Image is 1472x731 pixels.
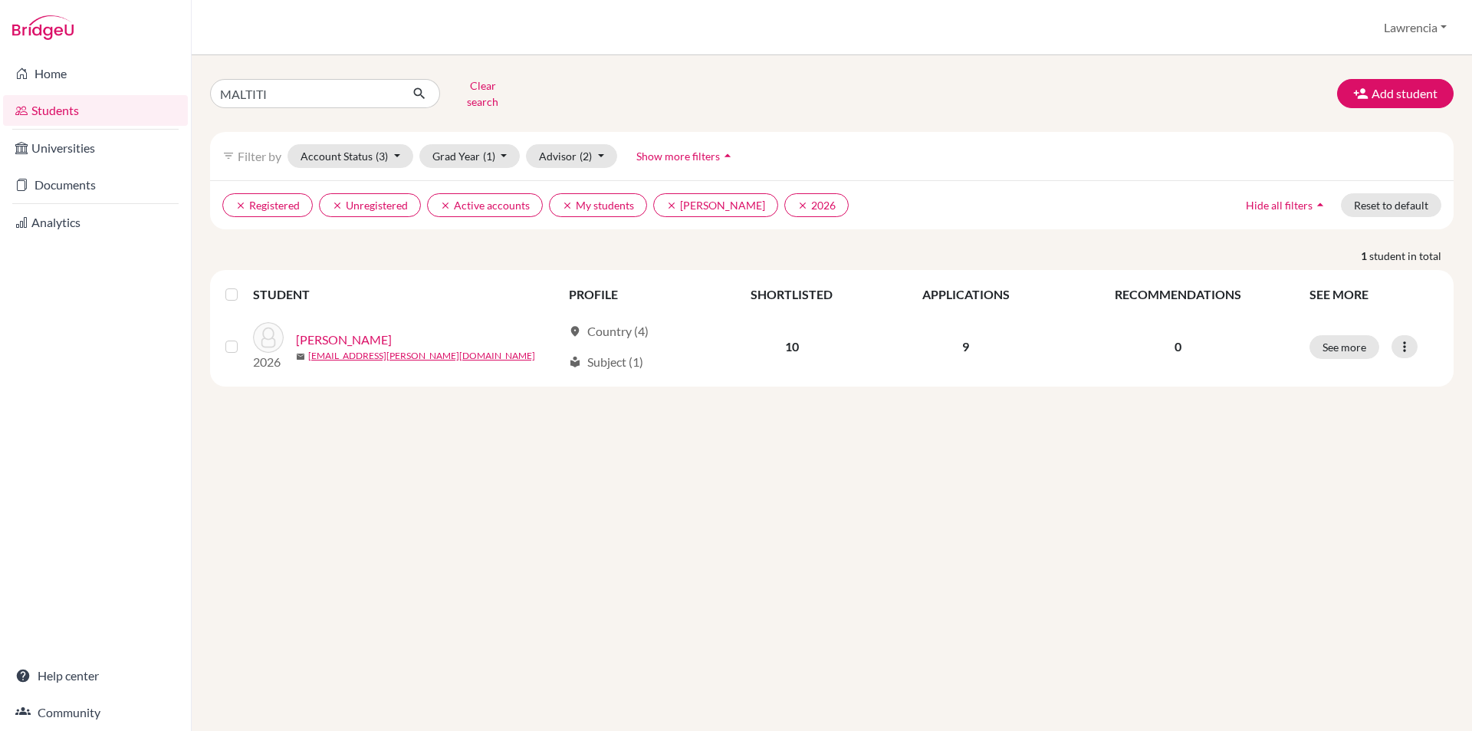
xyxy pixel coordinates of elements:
[287,144,413,168] button: Account Status(3)
[580,150,592,163] span: (2)
[3,58,188,89] a: Home
[427,193,543,217] button: clearActive accounts
[569,356,581,368] span: local_library
[296,352,305,361] span: mail
[1309,335,1379,359] button: See more
[1369,248,1454,264] span: student in total
[210,79,400,108] input: Find student by name...
[419,144,521,168] button: Grad Year(1)
[797,200,808,211] i: clear
[636,150,720,163] span: Show more filters
[376,150,388,163] span: (3)
[3,95,188,126] a: Students
[1246,199,1313,212] span: Hide all filters
[222,193,313,217] button: clearRegistered
[707,276,876,313] th: SHORTLISTED
[296,331,392,349] a: [PERSON_NAME]
[1065,338,1291,356] p: 0
[784,193,849,217] button: clear2026
[308,349,535,363] a: [EMAIL_ADDRESS][PERSON_NAME][DOMAIN_NAME]
[876,276,1055,313] th: APPLICATIONS
[560,276,707,313] th: PROFILE
[319,193,421,217] button: clearUnregistered
[440,74,525,114] button: Clear search
[483,150,495,163] span: (1)
[1300,276,1447,313] th: SEE MORE
[3,133,188,163] a: Universities
[1313,197,1328,212] i: arrow_drop_up
[562,200,573,211] i: clear
[707,313,876,380] td: 10
[238,149,281,163] span: Filter by
[623,144,748,168] button: Show more filtersarrow_drop_up
[3,660,188,691] a: Help center
[653,193,778,217] button: clear[PERSON_NAME]
[1233,193,1341,217] button: Hide all filtersarrow_drop_up
[222,150,235,162] i: filter_list
[876,313,1055,380] td: 9
[569,325,581,338] span: location_on
[3,207,188,238] a: Analytics
[569,353,643,371] div: Subject (1)
[526,144,617,168] button: Advisor(2)
[1337,79,1454,108] button: Add student
[1056,276,1300,313] th: RECOMMENDATIONS
[720,148,735,163] i: arrow_drop_up
[569,322,649,341] div: Country (4)
[253,276,560,313] th: STUDENT
[440,200,451,211] i: clear
[235,200,246,211] i: clear
[549,193,647,217] button: clearMy students
[332,200,343,211] i: clear
[1341,193,1441,217] button: Reset to default
[1361,248,1369,264] strong: 1
[1377,13,1454,42] button: Lawrencia
[666,200,677,211] i: clear
[3,697,188,728] a: Community
[253,353,284,371] p: 2026
[12,15,74,40] img: Bridge-U
[3,170,188,200] a: Documents
[253,322,284,353] img: Bawa, Maltiti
